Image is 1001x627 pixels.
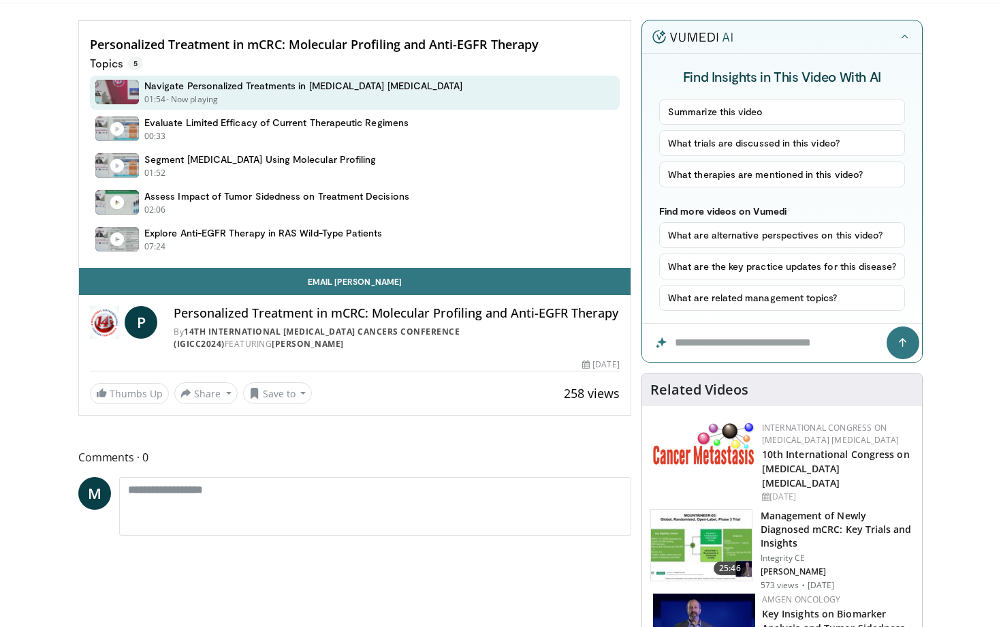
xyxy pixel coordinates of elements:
img: 6ff8bc22-9509-4454-a4f8-ac79dd3b8976.png.150x105_q85_autocrop_double_scale_upscale_version-0.2.png [653,422,755,465]
div: By FEATURING [174,326,619,350]
a: 10th International Congress on [MEDICAL_DATA] [MEDICAL_DATA] [762,448,910,489]
p: [PERSON_NAME] [761,566,914,577]
span: Comments 0 [78,448,631,466]
button: What trials are discussed in this video? [659,130,905,156]
a: M [78,477,111,510]
h4: Related Videos [650,382,748,398]
span: 25:46 [714,562,746,575]
video-js: Video Player [79,20,631,21]
p: 07:24 [144,241,166,253]
h4: Assess Impact of Tumor Sidedness on Treatment Decisions [144,190,409,202]
h4: Segment [MEDICAL_DATA] Using Molecular Profiling [144,153,376,166]
p: Find more videos on Vumedi [659,205,905,217]
p: 01:54 [144,93,166,106]
a: [PERSON_NAME] [272,338,344,350]
img: 4cdc7adb-17a2-431f-9c81-6e32476adc3a.150x105_q85_crop-smart_upscale.jpg [651,510,752,581]
button: Share [174,382,238,404]
span: 258 views [564,385,620,401]
h4: Personalized Treatment in mCRC: Molecular Profiling and Anti-EGFR Therapy [174,306,619,321]
p: 00:33 [144,130,166,142]
img: vumedi-ai-logo.v2.svg [652,30,733,44]
a: Email [PERSON_NAME] [79,268,631,295]
h4: Navigate Personalized Treatments in [MEDICAL_DATA] [MEDICAL_DATA] [144,80,463,92]
a: 25:46 Management of Newly Diagnosed mCRC: Key Trials and Insights Integrity CE [PERSON_NAME] 573 ... [650,509,914,591]
p: Topics [90,57,143,70]
a: International Congress on [MEDICAL_DATA] [MEDICAL_DATA] [762,422,900,446]
button: What are related management topics? [659,285,905,311]
h4: Explore Anti-EGFR Therapy in RAS Wild-Type Patients [144,227,383,239]
span: 5 [128,57,143,70]
button: What are alternative perspectives on this video? [659,222,905,248]
div: · [801,580,805,591]
img: 14th International Gastrointestinal Cancers Conference (IGICC2024) [90,306,119,339]
button: Save to [243,382,313,404]
button: What are the key practice updates for this disease? [659,254,905,279]
p: 573 views [761,580,799,591]
p: 02:06 [144,204,166,216]
h4: Evaluate Limited Efficacy of Current Therapeutic Regimens [144,117,409,129]
p: 01:52 [144,167,166,179]
div: [DATE] [762,491,911,503]
a: Amgen Oncology [762,594,840,605]
a: Thumbs Up [90,383,169,404]
p: Integrity CE [761,553,914,564]
p: [DATE] [808,580,835,591]
input: Question for the AI [642,324,922,362]
h3: Management of Newly Diagnosed mCRC: Key Trials and Insights [761,509,914,550]
a: 14th International [MEDICAL_DATA] Cancers Conference (IGICC2024) [174,326,460,350]
h4: Find Insights in This Video With AI [659,67,905,85]
h4: Personalized Treatment in mCRC: Molecular Profiling and Anti-EGFR Therapy [90,37,620,52]
p: - Now playing [166,93,219,106]
button: What therapies are mentioned in this video? [659,162,905,187]
a: P [125,306,157,339]
button: Summarize this video [659,99,905,125]
div: [DATE] [582,358,619,371]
